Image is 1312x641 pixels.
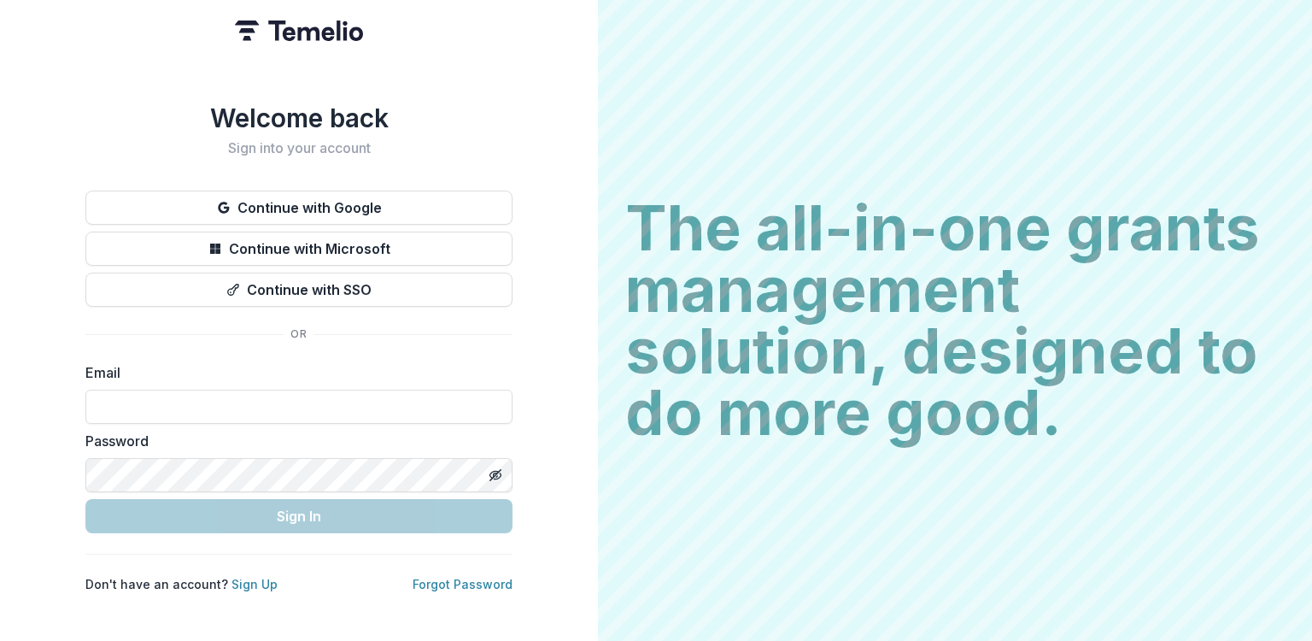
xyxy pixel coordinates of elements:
[85,575,278,593] p: Don't have an account?
[85,103,512,133] h1: Welcome back
[231,577,278,591] a: Sign Up
[85,232,512,266] button: Continue with Microsoft
[85,140,512,156] h2: Sign into your account
[85,362,502,383] label: Email
[413,577,512,591] a: Forgot Password
[85,431,502,451] label: Password
[482,462,509,489] button: Toggle password visibility
[85,499,512,533] button: Sign In
[235,21,363,41] img: Temelio
[85,191,512,225] button: Continue with Google
[85,273,512,307] button: Continue with SSO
